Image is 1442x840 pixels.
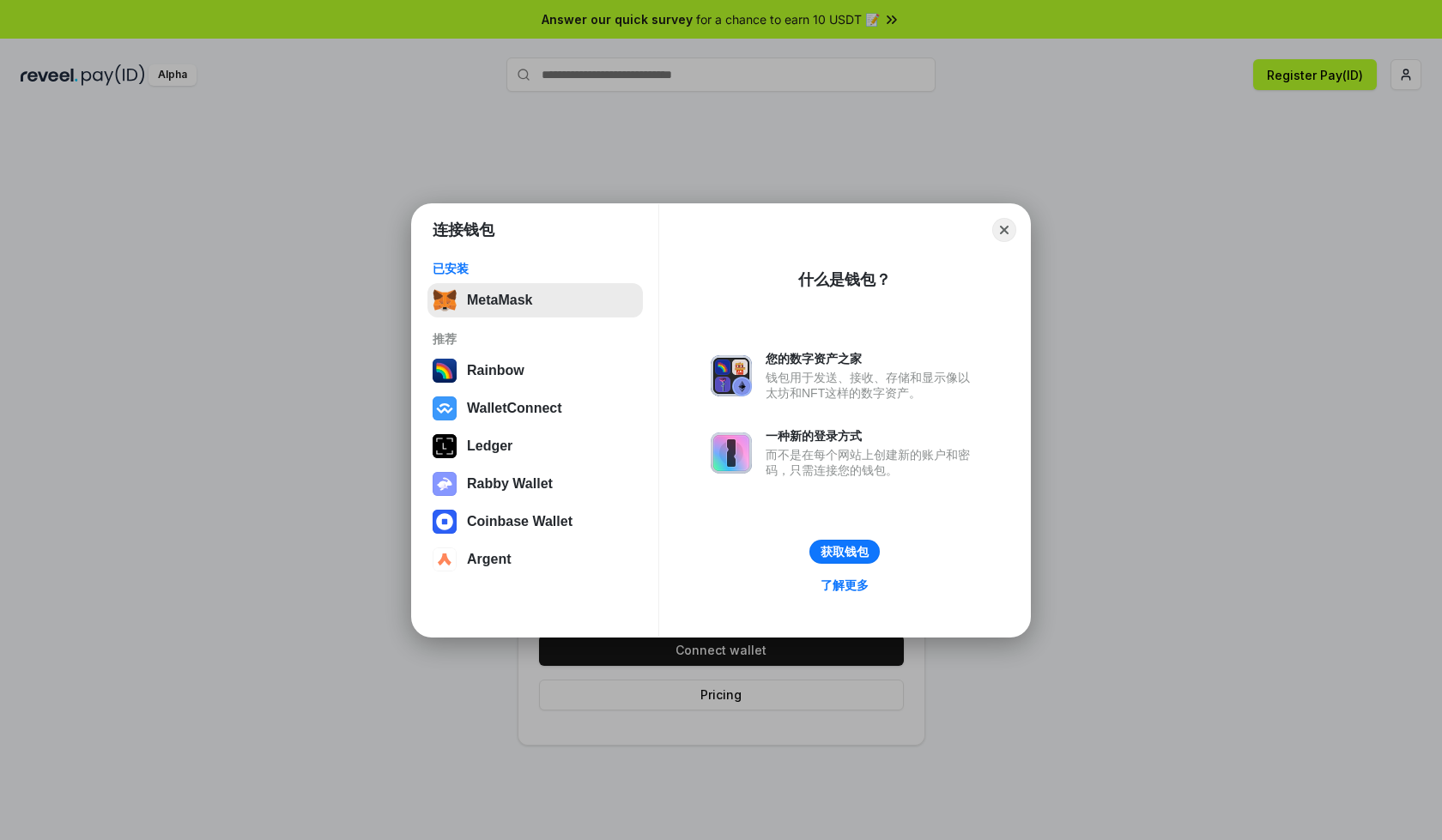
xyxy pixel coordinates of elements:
[427,283,643,317] button: MetaMask
[766,447,978,478] div: 而不是在每个网站上创建新的账户和密码，只需连接您的钱包。
[809,540,880,564] button: 获取钱包
[821,544,869,559] div: 获取钱包
[433,396,457,420] img: svg+xml,%3Csvg%20width%3D%2228%22%20height%3D%2228%22%20viewBox%3D%220%200%2028%2028%22%20fill%3D...
[821,577,869,593] div: 了解更多
[433,510,457,534] img: svg+xml,%3Csvg%20width%3D%2228%22%20height%3D%2228%22%20viewBox%3D%220%200%2028%2028%22%20fill%3D...
[766,351,978,366] div: 您的数字资产之家
[433,434,457,458] img: svg+xml,%3Csvg%20xmlns%3D%22http%3A%2F%2Fwww.w3.org%2F2000%2Fsvg%22%20width%3D%2228%22%20height%3...
[433,220,494,240] h1: 连接钱包
[467,552,512,567] div: Argent
[427,467,643,501] button: Rabby Wallet
[467,363,524,378] div: Rainbow
[467,514,573,529] div: Coinbase Wallet
[467,401,562,416] div: WalletConnect
[433,261,638,276] div: 已安装
[433,472,457,496] img: svg+xml,%3Csvg%20xmlns%3D%22http%3A%2F%2Fwww.w3.org%2F2000%2Fsvg%22%20fill%3D%22none%22%20viewBox...
[427,354,643,388] button: Rainbow
[427,429,643,463] button: Ledger
[433,359,457,383] img: svg+xml,%3Csvg%20width%3D%22120%22%20height%3D%22120%22%20viewBox%3D%220%200%20120%20120%22%20fil...
[433,331,638,347] div: 推荐
[766,428,978,444] div: 一种新的登录方式
[467,438,512,454] div: Ledger
[427,391,643,426] button: WalletConnect
[427,542,643,577] button: Argent
[433,547,457,571] img: svg+xml,%3Csvg%20width%3D%2228%22%20height%3D%2228%22%20viewBox%3D%220%200%2028%2028%22%20fill%3D...
[467,476,553,492] div: Rabby Wallet
[433,288,457,312] img: svg+xml,%3Csvg%20fill%3D%22none%22%20height%3D%2233%22%20viewBox%3D%220%200%2035%2033%22%20width%...
[992,218,1016,242] button: Close
[427,505,643,539] button: Coinbase Wallet
[766,370,978,401] div: 钱包用于发送、接收、存储和显示像以太坊和NFT这样的数字资产。
[711,432,752,474] img: svg+xml,%3Csvg%20xmlns%3D%22http%3A%2F%2Fwww.w3.org%2F2000%2Fsvg%22%20fill%3D%22none%22%20viewBox...
[798,269,891,290] div: 什么是钱包？
[810,574,879,596] a: 了解更多
[467,293,532,308] div: MetaMask
[711,355,752,396] img: svg+xml,%3Csvg%20xmlns%3D%22http%3A%2F%2Fwww.w3.org%2F2000%2Fsvg%22%20fill%3D%22none%22%20viewBox...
